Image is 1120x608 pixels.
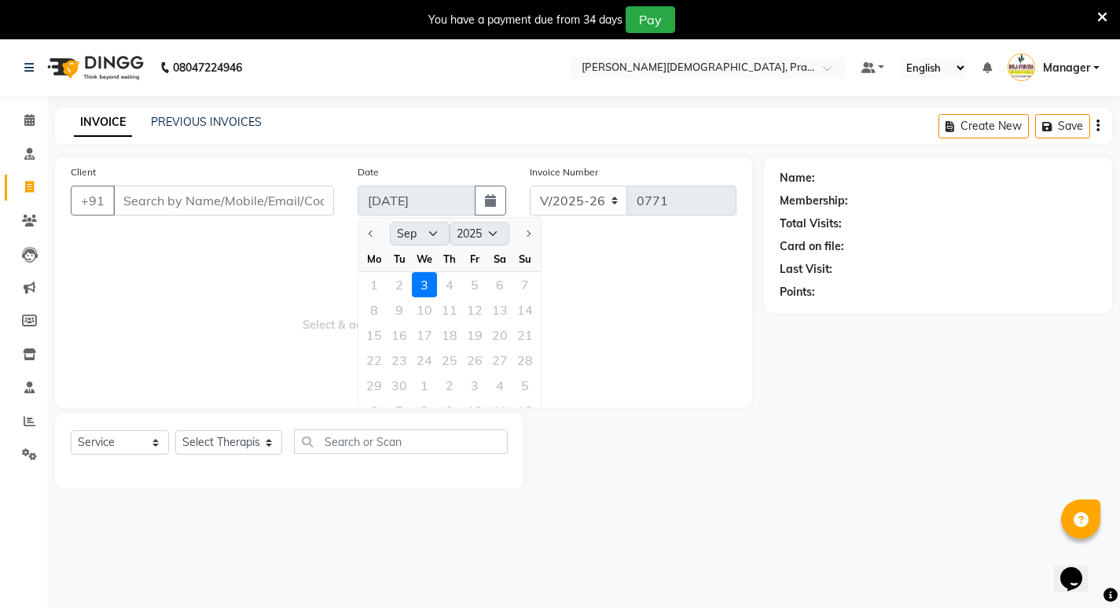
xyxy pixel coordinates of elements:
[512,246,538,271] div: Su
[780,216,842,232] div: Total Visits:
[71,234,736,392] span: Select & add items from the list below
[387,246,412,271] div: Tu
[40,46,148,90] img: logo
[358,165,379,179] label: Date
[71,165,96,179] label: Client
[780,238,844,255] div: Card on file:
[462,246,487,271] div: Fr
[1054,545,1104,592] iframe: chat widget
[294,429,508,454] input: Search or Scan
[780,193,848,209] div: Membership:
[113,186,334,216] input: Search by Name/Mobile/Email/Code
[938,114,1029,138] button: Create New
[450,222,509,245] select: Select year
[428,12,622,28] div: You have a payment due from 34 days
[1035,114,1090,138] button: Save
[780,284,815,300] div: Points:
[1043,60,1090,76] span: Manager
[390,222,450,245] select: Select month
[626,6,675,33] button: Pay
[530,165,598,179] label: Invoice Number
[362,246,387,271] div: Mo
[412,246,437,271] div: We
[780,170,815,186] div: Name:
[437,246,462,271] div: Th
[1008,53,1035,81] img: Manager
[487,246,512,271] div: Sa
[151,115,262,129] a: PREVIOUS INVOICES
[173,46,242,90] b: 08047224946
[780,261,832,278] div: Last Visit:
[71,186,115,216] button: +91
[74,109,132,137] a: INVOICE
